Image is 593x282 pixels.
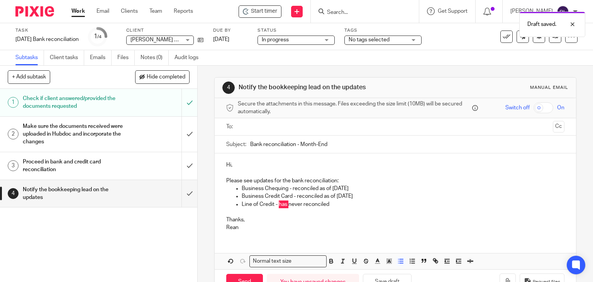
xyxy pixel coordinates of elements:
[141,50,169,65] a: Notes (0)
[251,7,277,15] span: Start timer
[117,50,135,65] a: Files
[226,216,565,224] p: Thanks,
[226,177,565,185] p: Please see updates for the bank reconciliation:
[242,185,565,192] p: Business Chequing - reconciled as of [DATE]
[15,36,79,43] div: August 2025 Bank reconciliation
[238,100,471,116] span: Secure the attachments in this message. Files exceeding the size limit (10MB) will be secured aut...
[553,121,564,133] button: Cc
[90,50,112,65] a: Emails
[135,70,190,83] button: Hide completed
[249,255,327,267] div: Search for option
[71,7,85,15] a: Work
[242,192,565,200] p: Business Credit Card - reconciled as of [DATE]
[251,257,293,265] span: Normal text size
[97,35,102,39] small: /4
[97,7,109,15] a: Email
[121,7,138,15] a: Clients
[23,184,124,204] h1: Notify the bookkeeping lead on the updates
[557,104,564,112] span: On
[23,121,124,148] h1: Make sure the documents received were uploaded in Hubdoc and incorporate the changes
[226,161,565,169] p: Hi,
[147,74,185,80] span: Hide completed
[126,27,203,34] label: Client
[15,36,79,43] div: [DATE] Bank reconciliation
[130,37,212,42] span: [PERSON_NAME] Contracting Ltd
[8,188,19,199] div: 4
[239,5,281,18] div: Justin Berry Contracting Ltd - August 2025 Bank reconciliation
[294,257,322,265] input: Search for option
[8,97,19,108] div: 1
[349,37,390,42] span: No tags selected
[149,7,162,15] a: Team
[94,32,102,41] div: 1
[242,200,565,208] p: Line of Credit - has never reconciled
[174,7,193,15] a: Reports
[222,82,235,94] div: 4
[23,156,124,176] h1: Proceed in bank and credit card reconciliation
[530,85,568,91] div: Manual email
[505,104,530,112] span: Switch off
[8,129,19,139] div: 2
[15,27,79,34] label: Task
[239,83,412,92] h1: Notify the bookkeeping lead on the updates
[8,70,50,83] button: + Add subtask
[258,27,335,34] label: Status
[175,50,204,65] a: Audit logs
[23,93,124,112] h1: Check if client answered/provided the documents requested
[557,5,569,18] img: svg%3E
[226,123,235,131] label: To:
[262,37,289,42] span: In progress
[213,27,248,34] label: Due by
[527,20,556,28] p: Draft saved.
[50,50,84,65] a: Client tasks
[226,224,565,231] p: Rean
[226,141,246,148] label: Subject:
[15,6,54,17] img: Pixie
[8,160,19,171] div: 3
[213,37,229,42] span: [DATE]
[15,50,44,65] a: Subtasks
